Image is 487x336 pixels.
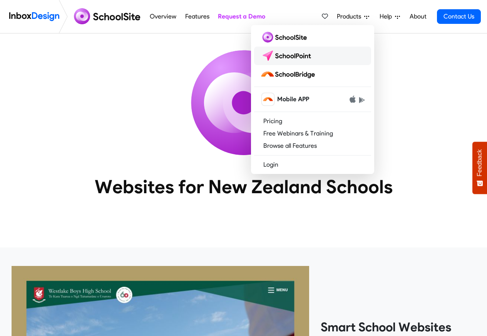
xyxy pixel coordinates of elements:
[334,9,372,24] a: Products
[254,140,371,152] a: Browse all Features
[251,25,374,174] div: Products
[254,115,371,127] a: Pricing
[260,31,310,43] img: schoolsite logo
[216,9,267,24] a: Request a Demo
[148,9,179,24] a: Overview
[254,159,371,171] a: Login
[377,9,403,24] a: Help
[260,68,318,80] img: schoolbridge logo
[61,175,427,198] heading: Websites for New Zealand Schools
[321,319,475,335] heading: Smart School Websites
[476,149,483,176] span: Feedback
[277,95,309,104] span: Mobile APP
[174,33,313,172] img: icon_schoolsite.svg
[260,50,315,62] img: schoolpoint logo
[183,9,211,24] a: Features
[254,127,371,140] a: Free Webinars & Training
[472,142,487,194] button: Feedback - Show survey
[254,90,371,109] a: schoolbridge icon Mobile APP
[407,9,428,24] a: About
[71,7,146,26] img: schoolsite logo
[380,12,395,21] span: Help
[337,12,364,21] span: Products
[262,93,274,105] img: schoolbridge icon
[437,9,481,24] a: Contact Us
